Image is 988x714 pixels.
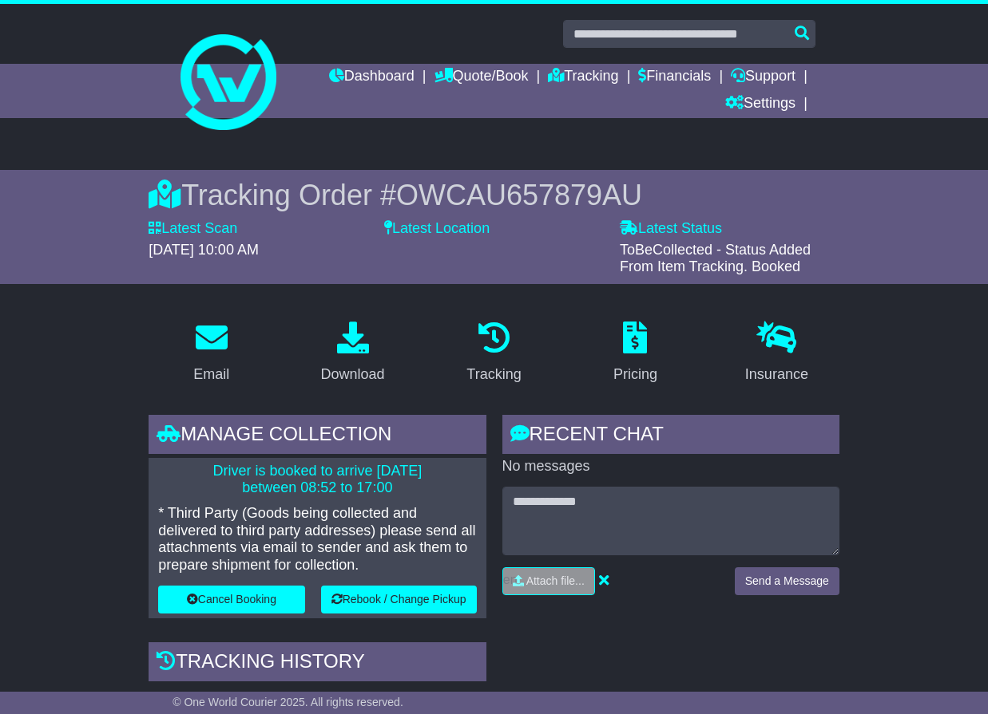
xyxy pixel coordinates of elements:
[620,220,722,238] label: Latest Status
[173,696,403,708] span: © One World Courier 2025. All rights reserved.
[466,364,521,385] div: Tracking
[321,364,385,385] div: Download
[745,364,808,385] div: Insurance
[638,64,711,91] a: Financials
[735,316,819,391] a: Insurance
[603,316,668,391] a: Pricing
[329,64,415,91] a: Dashboard
[731,64,796,91] a: Support
[384,220,490,238] label: Latest Location
[502,415,839,458] div: RECENT CHAT
[548,64,618,91] a: Tracking
[434,64,529,91] a: Quote/Book
[149,220,237,238] label: Latest Scan
[321,586,477,613] button: Rebook / Change Pickup
[183,316,240,391] a: Email
[149,178,839,212] div: Tracking Order #
[311,316,395,391] a: Download
[725,91,796,118] a: Settings
[396,179,642,211] span: OWCAU657879AU
[149,242,259,258] span: [DATE] 10:00 AM
[735,567,839,595] button: Send a Message
[158,586,304,613] button: Cancel Booking
[620,242,811,275] span: ToBeCollected - Status Added From Item Tracking. Booked
[158,463,476,497] p: Driver is booked to arrive [DATE] between 08:52 to 17:00
[149,415,486,458] div: Manage collection
[193,364,229,385] div: Email
[149,642,486,685] div: Tracking history
[613,364,657,385] div: Pricing
[158,505,476,574] p: * Third Party (Goods being collected and delivered to third party addresses) please send all atta...
[502,458,839,475] p: No messages
[456,316,531,391] a: Tracking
